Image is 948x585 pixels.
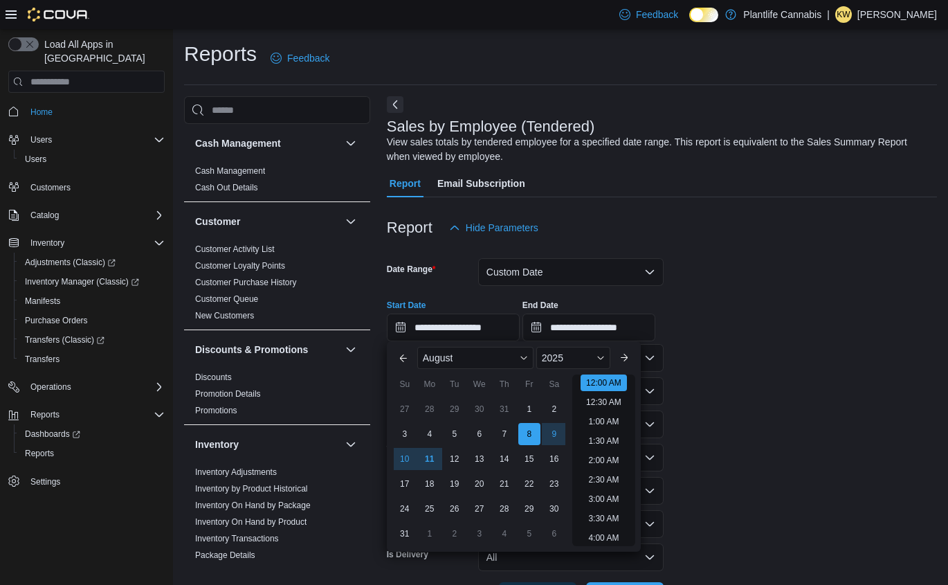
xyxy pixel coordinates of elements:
[19,312,93,329] a: Purchase Orders
[30,134,52,145] span: Users
[644,452,655,463] button: Open list of options
[8,96,165,528] nav: Complex example
[195,483,308,494] span: Inventory by Product Historical
[19,273,165,290] span: Inventory Manager (Classic)
[25,429,80,440] span: Dashboards
[3,130,170,150] button: Users
[30,107,53,118] span: Home
[25,296,60,307] span: Manifests
[195,343,340,357] button: Discounts & Promotions
[25,379,165,395] span: Operations
[25,235,165,251] span: Inventory
[3,405,170,424] button: Reports
[30,237,64,249] span: Inventory
[14,311,170,330] button: Purchase Orders
[493,498,516,520] div: day-28
[493,398,516,420] div: day-31
[468,398,491,420] div: day-30
[195,244,275,255] span: Customer Activity List
[19,254,121,271] a: Adjustments (Classic)
[423,352,453,363] span: August
[466,221,538,235] span: Hide Parameters
[19,351,165,368] span: Transfers
[572,375,635,546] ul: Time
[195,517,307,527] a: Inventory On Hand by Product
[343,135,359,152] button: Cash Management
[387,264,436,275] label: Date Range
[387,219,432,236] h3: Report
[39,37,165,65] span: Load All Apps in [GEOGRAPHIC_DATA]
[25,207,64,224] button: Catalog
[14,291,170,311] button: Manifests
[195,260,285,271] span: Customer Loyalty Points
[195,550,255,561] span: Package Details
[195,467,277,478] span: Inventory Adjustments
[417,347,534,369] div: Button. Open the month selector. August is currently selected.
[195,166,265,176] a: Cash Management
[444,498,466,520] div: day-26
[419,423,441,445] div: day-4
[195,310,254,321] span: New Customers
[25,132,57,148] button: Users
[536,347,610,369] div: Button. Open the year selector. 2025 is currently selected.
[14,350,170,369] button: Transfers
[19,351,65,368] a: Transfers
[444,214,544,242] button: Hide Parameters
[25,354,60,365] span: Transfers
[857,6,937,23] p: [PERSON_NAME]
[195,277,297,288] span: Customer Purchase History
[419,448,441,470] div: day-11
[14,444,170,463] button: Reports
[3,377,170,397] button: Operations
[493,473,516,495] div: day-21
[25,102,165,120] span: Home
[25,406,65,423] button: Reports
[493,423,516,445] div: day-7
[265,44,335,72] a: Feedback
[3,101,170,121] button: Home
[419,398,441,420] div: day-28
[522,314,655,341] input: Press the down key to open a popover containing a calendar.
[542,352,563,363] span: 2025
[195,438,239,451] h3: Inventory
[195,278,297,287] a: Customer Purchase History
[387,300,426,311] label: Start Date
[468,448,491,470] div: day-13
[493,523,516,545] div: day-4
[14,330,170,350] a: Transfers (Classic)
[583,491,624,507] li: 3:00 AM
[3,471,170,492] button: Settings
[689,8,718,22] input: Dark Mode
[19,312,165,329] span: Purchase Orders
[543,423,565,445] div: day-9
[195,406,237,415] a: Promotions
[343,341,359,358] button: Discounts & Promotions
[25,179,165,196] span: Customers
[518,448,540,470] div: day-15
[583,413,624,430] li: 1:00 AM
[444,398,466,420] div: day-29
[478,543,664,571] button: All
[387,118,595,135] h3: Sales by Employee (Tendered)
[19,293,66,309] a: Manifests
[3,177,170,197] button: Customers
[195,165,265,177] span: Cash Management
[394,398,416,420] div: day-27
[25,257,116,268] span: Adjustments (Classic)
[394,373,416,395] div: Su
[518,423,540,445] div: day-8
[195,388,261,399] span: Promotion Details
[30,409,60,420] span: Reports
[444,523,466,545] div: day-2
[25,315,88,326] span: Purchase Orders
[19,445,165,462] span: Reports
[19,445,60,462] a: Reports
[19,254,165,271] span: Adjustments (Classic)
[419,473,441,495] div: day-18
[518,523,540,545] div: day-5
[25,235,70,251] button: Inventory
[195,136,281,150] h3: Cash Management
[195,215,240,228] h3: Customer
[387,314,520,341] input: Press the down key to enter a popover containing a calendar. Press the escape key to close the po...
